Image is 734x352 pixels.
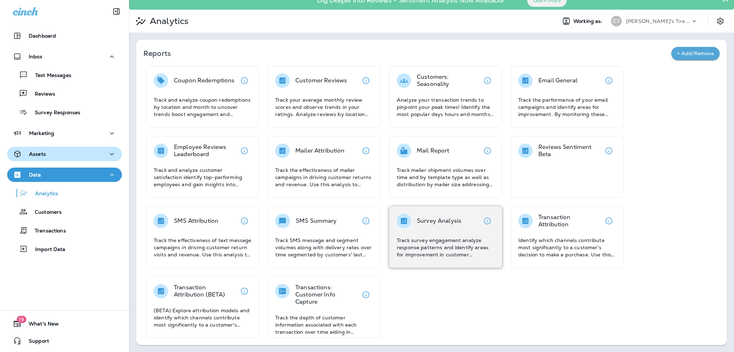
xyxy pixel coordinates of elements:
[359,73,373,88] button: View details
[538,214,602,228] p: Transaction Attribution
[295,147,345,154] p: Mailer Attribution
[7,334,122,348] button: Support
[147,16,189,26] p: Analytics
[275,237,373,258] p: Track SMS message and segment volumes along with delivery rates over time segmented by customers'...
[154,307,252,328] p: (BETA) Explore attribution models and identify which channels contribute most significantly to a ...
[22,321,59,329] span: What's New
[7,241,122,256] button: Import Data
[16,316,26,323] span: 19
[671,47,720,60] button: + Add/Remove
[22,338,49,347] span: Support
[7,29,122,43] button: Dashboard
[296,217,337,225] p: SMS Summary
[518,96,616,118] p: Track the performance of your email campaigns and identify areas for improvement. By monitoring t...
[106,4,127,19] button: Collapse Sidebar
[397,167,495,188] p: Track mailer shipment volumes over time and by template type as well as distribution by mailer si...
[174,144,237,158] p: Employee Reviews Leaderboard
[518,237,616,258] p: Identify which channels contribute most significantly to a customer's decision to make a purchase...
[7,105,122,120] button: Survey Responses
[154,96,252,118] p: Track and analyze coupon redemptions by location and month to uncover trends boost engagement and...
[295,284,359,305] p: Transactions: Customer Info Capture
[28,110,80,116] p: Survey Responses
[28,209,62,216] p: Customers
[28,228,66,235] p: Transactions
[480,214,495,228] button: View details
[295,77,347,84] p: Customer Reviews
[29,54,42,59] p: Inbox
[275,96,373,118] p: Track your average monthly review scores and observe trends in your ratings. Analyze reviews by l...
[7,223,122,238] button: Transactions
[359,214,373,228] button: View details
[275,167,373,188] p: Track the effectiveness of mailer campaigns in driving customer returns and revenue. Use this ana...
[611,16,622,26] div: CT
[7,317,122,331] button: 19What's New
[7,49,122,64] button: Inbox
[7,204,122,219] button: Customers
[28,91,55,98] p: Reviews
[602,214,616,228] button: View details
[626,18,691,24] p: [PERSON_NAME]'s Tire & Auto
[480,144,495,158] button: View details
[573,18,604,24] span: Working as:
[237,73,252,88] button: View details
[29,151,46,157] p: Assets
[143,48,671,58] p: Reports
[417,73,480,88] p: Customers: Seasonality
[417,147,449,154] p: Mail Report
[275,314,373,336] p: Track the depth of customer information associated with each transaction over time aiding in asse...
[7,168,122,182] button: Data
[29,130,54,136] p: Marketing
[174,217,218,225] p: SMS Attribution
[7,185,122,201] button: Analytics
[237,214,252,228] button: View details
[174,77,235,84] p: Coupon Redemptions
[154,237,252,258] p: Track the effectiveness of text message campaigns in driving customer return visits and revenue. ...
[237,144,252,158] button: View details
[480,73,495,88] button: View details
[237,284,252,298] button: View details
[28,191,58,197] p: Analytics
[29,172,41,178] p: Data
[397,237,495,258] p: Track survey engagement analyze response patterns and identify areas for improvement in customer ...
[417,217,461,225] p: Survey Analysis
[359,288,373,302] button: View details
[7,86,122,101] button: Reviews
[174,284,237,298] p: Transaction Attribution (BETA)
[602,144,616,158] button: View details
[7,147,122,161] button: Assets
[28,246,66,253] p: Import Data
[154,167,252,188] p: Track and analyze customer satisfaction identify top-performing employees and gain insights into ...
[538,77,577,84] p: Email General
[714,15,727,28] button: Settings
[7,126,122,140] button: Marketing
[538,144,602,158] p: Reviews Sentiment Beta
[359,144,373,158] button: View details
[7,67,122,82] button: Text Messages
[602,73,616,88] button: View details
[28,72,71,79] p: Text Messages
[397,96,495,118] p: Analyze your transaction trends to pinpoint your peak times! Identify the most popular days hours...
[29,33,56,39] p: Dashboard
